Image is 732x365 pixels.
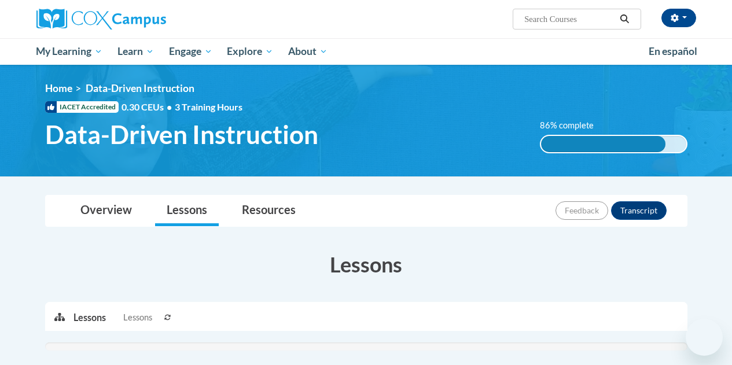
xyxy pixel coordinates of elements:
[523,12,616,26] input: Search Courses
[45,101,119,113] span: IACET Accredited
[122,101,175,113] span: 0.30 CEUs
[36,9,166,30] img: Cox Campus
[86,82,194,94] span: Data-Driven Instruction
[45,82,72,94] a: Home
[45,250,687,279] h3: Lessons
[73,311,106,324] p: Lessons
[36,9,245,30] a: Cox Campus
[45,119,318,150] span: Data-Driven Instruction
[686,319,723,356] iframe: Button to launch messaging window
[28,38,705,65] div: Main menu
[69,196,144,226] a: Overview
[641,39,705,64] a: En español
[227,45,273,58] span: Explore
[123,311,152,324] span: Lessons
[175,101,242,112] span: 3 Training Hours
[36,45,102,58] span: My Learning
[556,201,608,220] button: Feedback
[169,45,212,58] span: Engage
[649,45,697,57] span: En español
[117,45,154,58] span: Learn
[161,38,220,65] a: Engage
[155,196,219,226] a: Lessons
[611,201,667,220] button: Transcript
[540,119,606,132] label: 86% complete
[219,38,281,65] a: Explore
[281,38,335,65] a: About
[110,38,161,65] a: Learn
[661,9,696,27] button: Account Settings
[541,136,666,152] div: 86% complete
[288,45,328,58] span: About
[230,196,307,226] a: Resources
[167,101,172,112] span: •
[29,38,111,65] a: My Learning
[616,12,633,26] button: Search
